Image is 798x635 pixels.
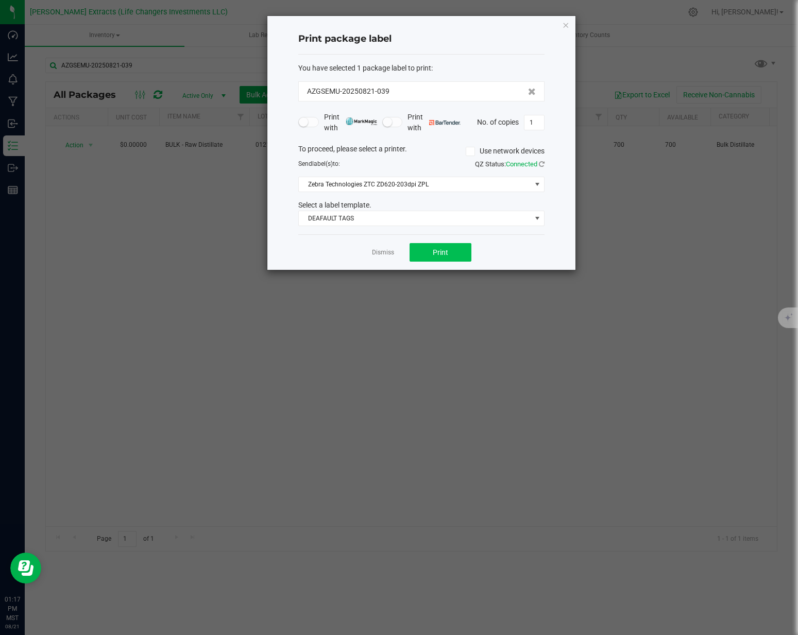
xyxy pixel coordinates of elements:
[477,117,519,126] span: No. of copies
[312,160,333,167] span: label(s)
[506,160,537,168] span: Connected
[408,112,461,133] span: Print with
[346,117,377,125] img: mark_magic_cybra.png
[429,120,461,125] img: bartender.png
[475,160,545,168] span: QZ Status:
[466,146,545,157] label: Use network devices
[298,32,545,46] h4: Print package label
[299,211,531,226] span: DEAFAULT TAGS
[307,86,389,97] span: AZGSEMU-20250821-039
[324,112,377,133] span: Print with
[433,248,448,256] span: Print
[298,160,340,167] span: Send to:
[298,63,545,74] div: :
[291,200,552,211] div: Select a label template.
[291,144,552,159] div: To proceed, please select a printer.
[299,177,531,192] span: Zebra Technologies ZTC ZD620-203dpi ZPL
[372,248,394,257] a: Dismiss
[410,243,471,262] button: Print
[298,64,431,72] span: You have selected 1 package label to print
[10,553,41,583] iframe: Resource center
